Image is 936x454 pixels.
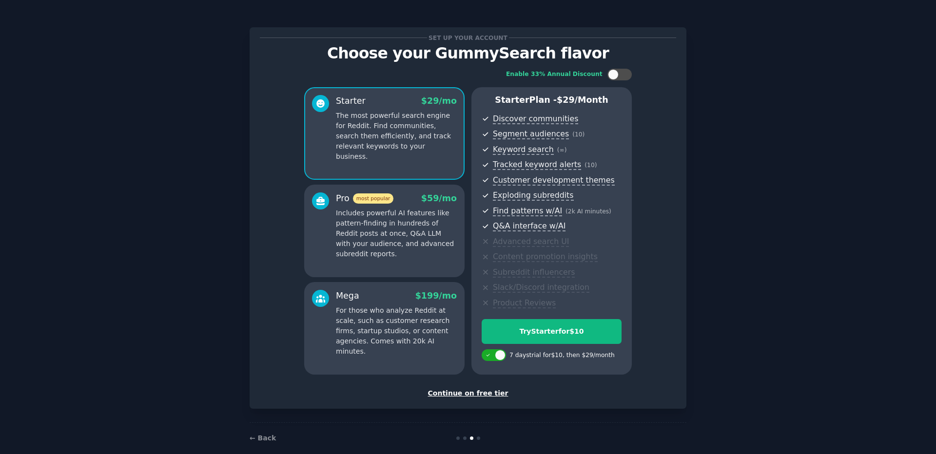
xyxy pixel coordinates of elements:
[493,267,575,278] span: Subreddit influencers
[506,70,603,79] div: Enable 33% Annual Discount
[493,145,554,155] span: Keyword search
[421,193,457,203] span: $ 59 /mo
[572,131,585,138] span: ( 10 )
[557,95,608,105] span: $ 29 /month
[493,129,569,139] span: Segment audiences
[482,326,621,337] div: Try Starter for $10
[493,252,598,262] span: Content promotion insights
[493,283,589,293] span: Slack/Discord integration
[415,291,457,301] span: $ 199 /mo
[336,192,393,205] div: Pro
[336,290,359,302] div: Mega
[482,94,622,106] p: Starter Plan -
[493,114,578,124] span: Discover communities
[493,206,562,216] span: Find patterns w/AI
[493,237,569,247] span: Advanced search UI
[509,351,615,360] div: 7 days trial for $10 , then $ 29 /month
[250,434,276,442] a: ← Back
[493,298,556,308] span: Product Reviews
[336,95,366,107] div: Starter
[493,190,573,201] span: Exploding subreddits
[336,208,457,259] p: Includes powerful AI features like pattern-finding in hundreds of Reddit posts at once, Q&A LLM w...
[557,147,567,153] span: ( ∞ )
[336,111,457,162] p: The most powerful search engine for Reddit. Find communities, search them efficiently, and track ...
[493,160,581,170] span: Tracked keyword alerts
[493,175,615,186] span: Customer development themes
[421,96,457,106] span: $ 29 /mo
[427,33,509,43] span: Set up your account
[482,319,622,344] button: TryStarterfor$10
[585,162,597,169] span: ( 10 )
[493,221,565,231] span: Q&A interface w/AI
[353,193,394,204] span: most popular
[336,305,457,357] p: For those who analyze Reddit at scale, such as customer research firms, startup studios, or conte...
[565,208,611,215] span: ( 2k AI minutes )
[260,388,676,398] div: Continue on free tier
[260,45,676,62] p: Choose your GummySearch flavor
